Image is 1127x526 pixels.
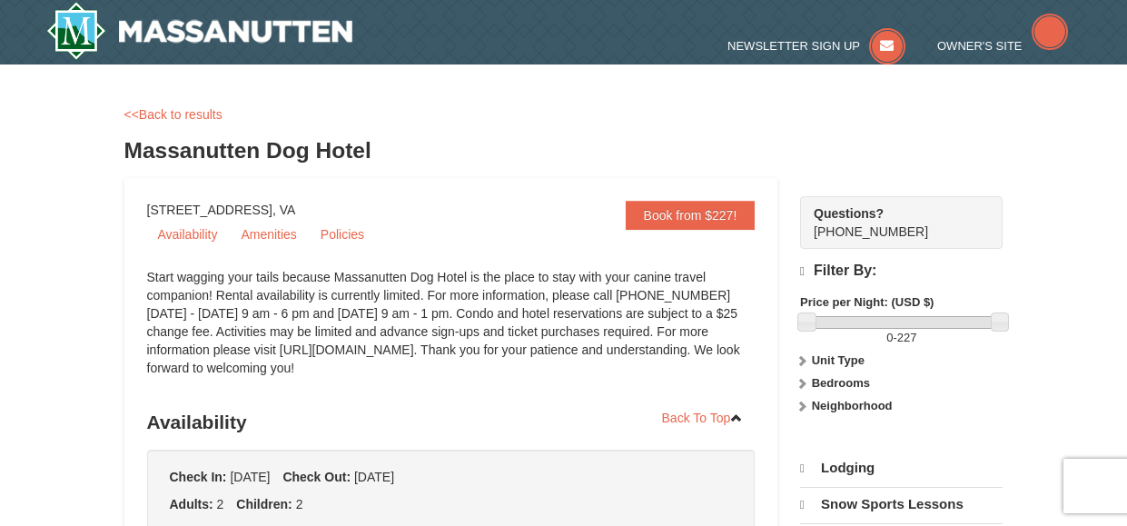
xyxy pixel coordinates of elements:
span: Owner's Site [937,39,1023,53]
span: 0 [886,331,893,344]
strong: Bedrooms [812,376,870,390]
h4: Filter By: [800,263,1003,280]
a: <<Back to results [124,107,222,122]
a: Availability [147,221,229,248]
a: Snow Sports Lessons [800,487,1003,521]
span: 227 [897,331,917,344]
div: Start wagging your tails because Massanutten Dog Hotel is the place to stay with your canine trav... [147,268,756,395]
span: 2 [217,497,224,511]
a: Newsletter Sign Up [727,39,905,53]
a: Amenities [230,221,307,248]
strong: Questions? [814,206,884,221]
span: [PHONE_NUMBER] [814,204,970,239]
strong: Adults: [170,497,213,511]
img: Massanutten Resort Logo [46,2,353,60]
span: [DATE] [354,470,394,484]
span: Newsletter Sign Up [727,39,860,53]
span: 2 [296,497,303,511]
strong: Neighborhood [812,399,893,412]
a: Massanutten Resort [46,2,353,60]
label: - [800,329,1003,347]
a: Policies [310,221,375,248]
strong: Children: [236,497,292,511]
h3: Availability [147,404,756,441]
a: Back To Top [650,404,756,432]
a: Book from $227! [626,201,756,230]
strong: Price per Night: (USD $) [800,295,934,309]
strong: Check Out: [282,470,351,484]
strong: Unit Type [812,353,865,367]
h3: Massanutten Dog Hotel [124,133,1003,169]
a: Lodging [800,452,1003,485]
a: Owner's Site [937,39,1068,53]
span: [DATE] [230,470,270,484]
strong: Check In: [170,470,227,484]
